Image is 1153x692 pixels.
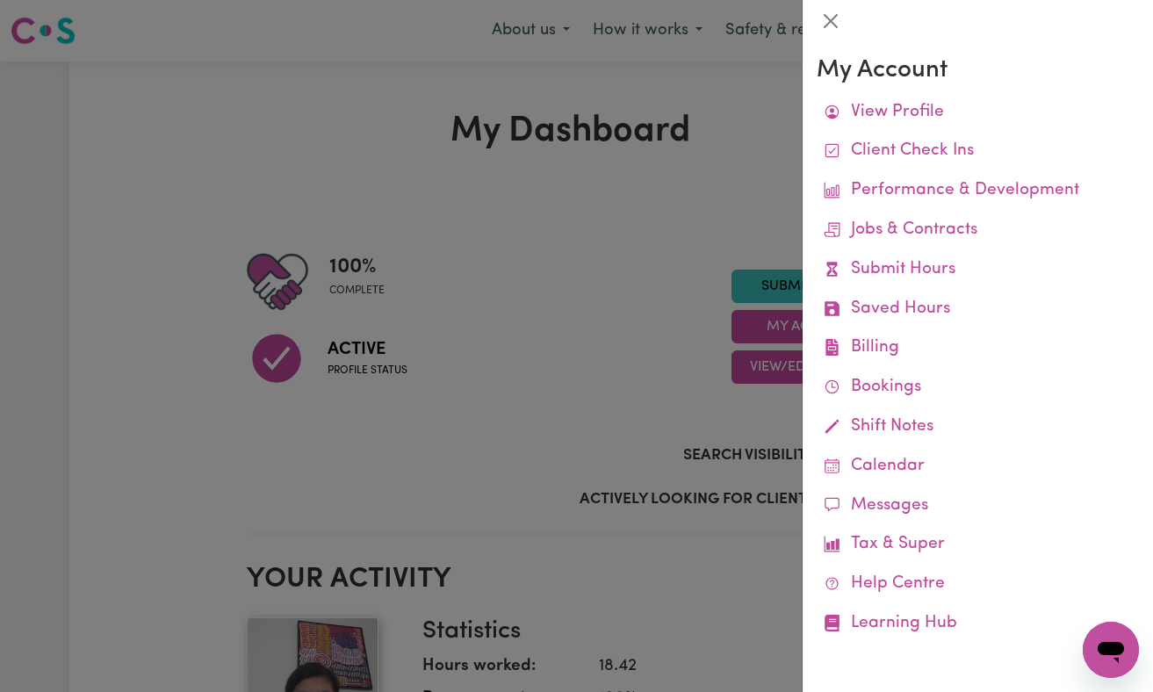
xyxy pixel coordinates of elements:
a: Help Centre [817,565,1139,604]
a: Calendar [817,447,1139,487]
h3: My Account [817,56,1139,86]
a: Saved Hours [817,290,1139,329]
a: Client Check Ins [817,132,1139,171]
a: View Profile [817,93,1139,133]
a: Submit Hours [817,250,1139,290]
a: Shift Notes [817,407,1139,447]
a: Learning Hub [817,604,1139,644]
a: Performance & Development [817,171,1139,211]
a: Tax & Super [817,525,1139,565]
button: Close [817,7,845,35]
a: Messages [817,487,1139,526]
iframe: Button to launch messaging window [1083,622,1139,678]
a: Billing [817,328,1139,368]
a: Jobs & Contracts [817,211,1139,250]
a: Bookings [817,368,1139,407]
